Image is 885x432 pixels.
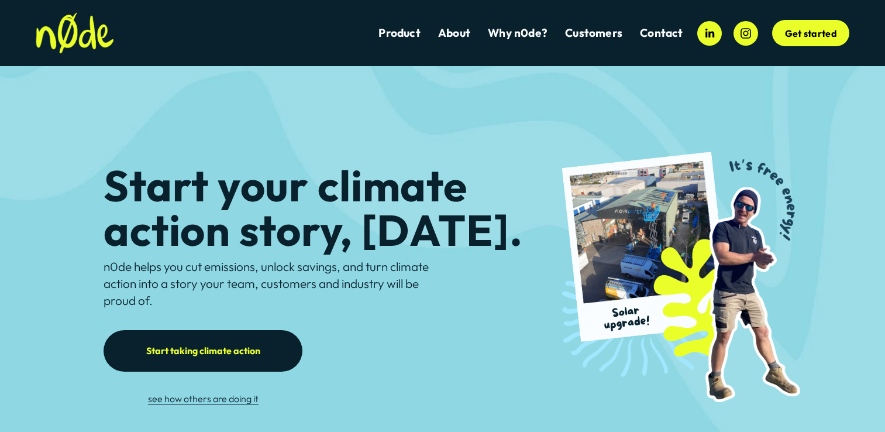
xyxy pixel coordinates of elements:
[772,20,849,47] a: Get started
[488,25,547,41] a: Why n0de?
[104,258,439,309] p: n0de helps you cut emissions, unlock savings, and turn climate action into a story your team, cus...
[827,376,885,432] iframe: Chat Widget
[104,330,302,372] a: Start taking climate action
[378,25,420,41] a: Product
[640,25,683,41] a: Contact
[565,26,622,40] span: Customers
[438,25,470,41] a: About
[36,12,114,54] img: n0de
[565,25,622,41] a: folder dropdown
[104,163,542,252] h1: Start your climate action story, [DATE].
[148,393,259,404] a: see how others are doing it
[734,21,758,46] a: Instagram
[697,21,722,46] a: LinkedIn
